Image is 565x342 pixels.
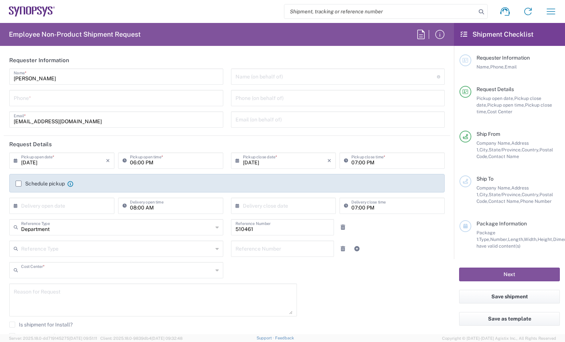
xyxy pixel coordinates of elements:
span: Width, [524,237,538,242]
span: City, [479,192,489,197]
span: City, [479,147,489,152]
h2: Shipment Checklist [461,30,534,39]
span: Request Details [477,86,514,92]
label: Is shipment for Install? [9,322,73,328]
span: Height, [538,237,553,242]
span: Phone Number [520,198,552,204]
span: Pickup open date, [477,95,514,101]
span: Client: 2025.18.0-9839db4 [100,336,183,341]
span: Number, [490,237,508,242]
label: Request Expedite [9,333,61,339]
a: Feedback [275,336,294,340]
a: Remove Reference [338,222,348,232]
button: Save shipment [459,290,560,304]
i: × [327,155,331,167]
span: Ship To [477,176,494,182]
span: Ship From [477,131,500,137]
h2: Employee Non-Product Shipment Request [9,30,141,39]
i: × [106,155,110,167]
h2: Requester Information [9,57,69,64]
h2: Request Details [9,141,52,148]
button: Save as template [459,312,560,326]
a: Add Reference [352,244,362,254]
span: Email [505,64,517,70]
span: [DATE] 09:32:48 [151,336,183,341]
span: Contact Name, [488,198,520,204]
span: Requester Information [477,55,530,61]
span: [DATE] 09:51:11 [69,336,97,341]
span: Country, [522,147,539,152]
button: Next [459,268,560,281]
span: Length, [508,237,524,242]
span: Copyright © [DATE]-[DATE] Agistix Inc., All Rights Reserved [442,335,556,342]
span: Cost Center [487,109,512,114]
span: Server: 2025.18.0-dd719145275 [9,336,97,341]
span: Type, [479,237,490,242]
a: Remove Reference [338,244,348,254]
span: Company Name, [477,185,511,191]
span: Phone, [490,64,505,70]
a: Support [257,336,275,340]
span: Country, [522,192,539,197]
span: Contact Name [488,154,519,159]
span: Pickup open time, [487,102,525,108]
span: State/Province, [489,192,522,197]
span: Package 1: [477,230,495,242]
input: Shipment, tracking or reference number [284,4,476,19]
span: Company Name, [477,140,511,146]
span: Name, [477,64,490,70]
span: Package Information [477,221,527,227]
span: State/Province, [489,147,522,152]
label: Schedule pickup [16,181,65,187]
